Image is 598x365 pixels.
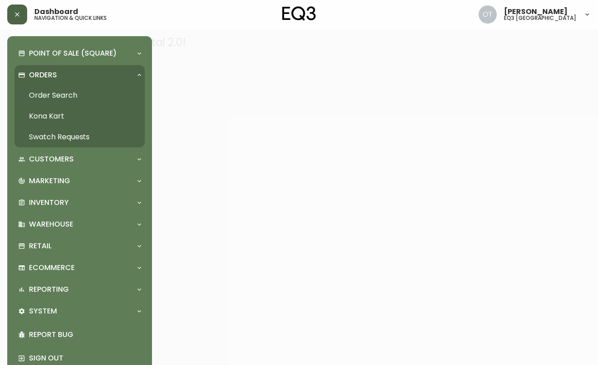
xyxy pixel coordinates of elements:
[34,8,78,15] span: Dashboard
[14,127,145,147] a: Swatch Requests
[14,43,145,63] div: Point of Sale (Square)
[14,106,145,127] a: Kona Kart
[29,263,75,273] p: Ecommerce
[479,5,497,24] img: 5d4d18d254ded55077432b49c4cb2919
[504,8,568,15] span: [PERSON_NAME]
[14,65,145,85] div: Orders
[34,15,107,21] h5: navigation & quick links
[29,154,74,164] p: Customers
[29,306,57,316] p: System
[14,280,145,299] div: Reporting
[14,323,145,346] div: Report Bug
[504,15,576,21] h5: eq3 [GEOGRAPHIC_DATA]
[14,258,145,278] div: Ecommerce
[14,149,145,169] div: Customers
[29,353,141,363] p: Sign Out
[14,214,145,234] div: Warehouse
[29,48,117,58] p: Point of Sale (Square)
[282,6,316,21] img: logo
[29,219,73,229] p: Warehouse
[14,171,145,191] div: Marketing
[29,176,70,186] p: Marketing
[29,241,52,251] p: Retail
[29,330,141,340] p: Report Bug
[29,198,69,208] p: Inventory
[14,193,145,213] div: Inventory
[29,70,57,80] p: Orders
[14,85,145,106] a: Order Search
[29,284,69,294] p: Reporting
[14,236,145,256] div: Retail
[14,301,145,321] div: System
